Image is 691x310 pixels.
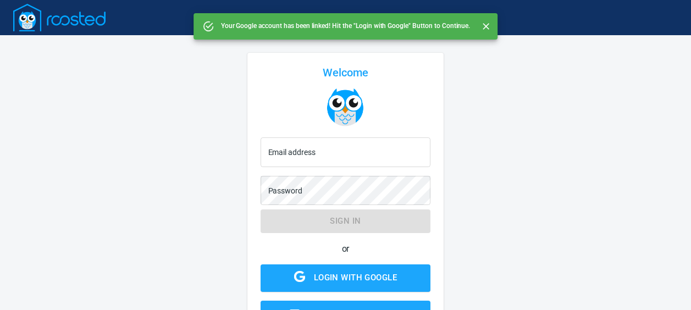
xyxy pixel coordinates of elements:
[479,19,493,34] button: Close
[221,16,471,36] div: Your Google account has been linked! Hit the "Login with Google" Button to Continue.
[261,242,431,256] h6: or
[13,4,106,31] img: Logo
[261,66,431,79] div: Welcome
[326,88,364,126] img: Logo
[294,271,305,282] img: Google Logo
[314,270,397,285] div: Login with Google
[261,264,431,292] button: Google LogoLogin with Google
